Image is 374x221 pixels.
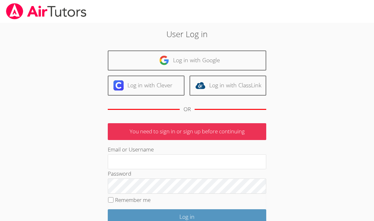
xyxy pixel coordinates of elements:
[5,3,87,19] img: airtutors_banner-c4298cdbf04f3fff15de1276eac7730deb9818008684d7c2e4769d2f7ddbe033.png
[113,80,124,90] img: clever-logo-6eab21bc6e7a338710f1a6ff85c0baf02591cd810cc4098c63d3a4b26e2feb20.svg
[115,196,151,204] label: Remember me
[108,123,266,140] p: You need to sign in or sign up before continuing
[159,55,169,65] img: google-logo-50288ca7cdecda66e5e0955fdab243c47b7ad437acaf1139b6f446037453330a.svg
[108,170,131,177] label: Password
[195,80,205,90] img: classlink-logo-d6bb404cc1216ec64c9a2012d9dc4662098be43eaf13dc465df04b49fa7ab582.svg
[108,76,184,96] a: Log in with Clever
[86,28,288,40] h2: User Log in
[108,50,266,70] a: Log in with Google
[190,76,266,96] a: Log in with ClassLink
[108,146,154,153] label: Email or Username
[184,105,191,114] div: OR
